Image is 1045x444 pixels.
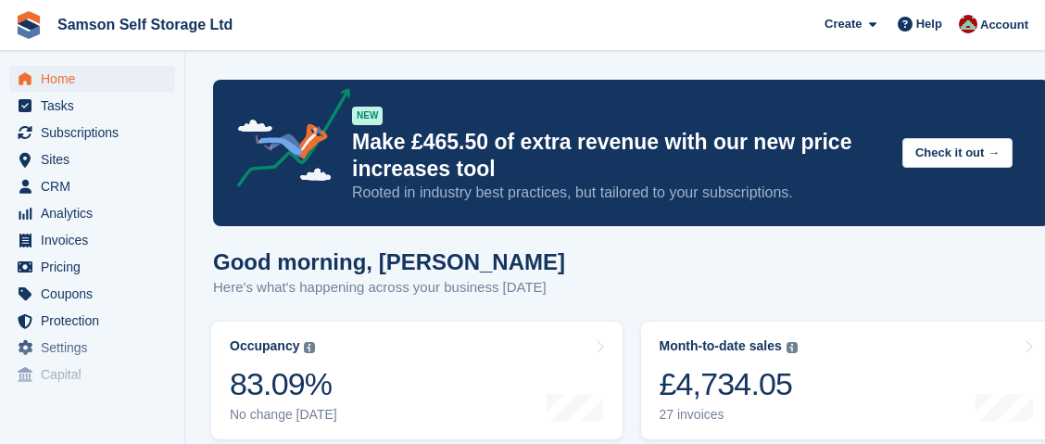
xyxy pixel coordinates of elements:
[352,129,888,183] p: Make £465.50 of extra revenue with our new price increases tool
[9,335,175,361] a: menu
[41,200,152,226] span: Analytics
[41,173,152,199] span: CRM
[230,338,299,354] div: Occupancy
[9,227,175,253] a: menu
[41,146,152,172] span: Sites
[352,183,888,203] p: Rooted in industry best practices, but tailored to your subscriptions.
[9,66,175,92] a: menu
[41,93,152,119] span: Tasks
[660,407,798,423] div: 27 invoices
[9,200,175,226] a: menu
[959,15,977,33] img: Ian
[41,281,152,307] span: Coupons
[230,365,337,403] div: 83.09%
[352,107,383,125] div: NEW
[9,281,175,307] a: menu
[41,362,152,387] span: Capital
[15,11,43,39] img: stora-icon-8386f47178a22dfd0bd8f6a31ec36ba5ce8667c1dd55bd0f319d3a0aa187defe.svg
[213,249,565,274] h1: Good morning, [PERSON_NAME]
[9,93,175,119] a: menu
[916,15,942,33] span: Help
[41,335,152,361] span: Settings
[230,407,337,423] div: No change [DATE]
[9,308,175,334] a: menu
[41,66,152,92] span: Home
[211,322,623,439] a: Occupancy 83.09% No change [DATE]
[9,173,175,199] a: menu
[41,254,152,280] span: Pricing
[787,342,798,353] img: icon-info-grey-7440780725fd019a000dd9b08b2336e03edf1995a4989e88bcd33f0948082b44.svg
[9,254,175,280] a: menu
[41,227,152,253] span: Invoices
[902,138,1013,169] button: Check it out →
[9,146,175,172] a: menu
[304,342,315,353] img: icon-info-grey-7440780725fd019a000dd9b08b2336e03edf1995a4989e88bcd33f0948082b44.svg
[41,308,152,334] span: Protection
[980,16,1028,34] span: Account
[9,120,175,146] a: menu
[213,277,565,298] p: Here's what's happening across your business [DATE]
[221,88,351,194] img: price-adjustments-announcement-icon-8257ccfd72463d97f412b2fc003d46551f7dbcb40ab6d574587a9cd5c0d94...
[9,362,175,387] a: menu
[660,338,782,354] div: Month-to-date sales
[41,120,152,146] span: Subscriptions
[50,9,240,40] a: Samson Self Storage Ltd
[660,365,798,403] div: £4,734.05
[825,15,862,33] span: Create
